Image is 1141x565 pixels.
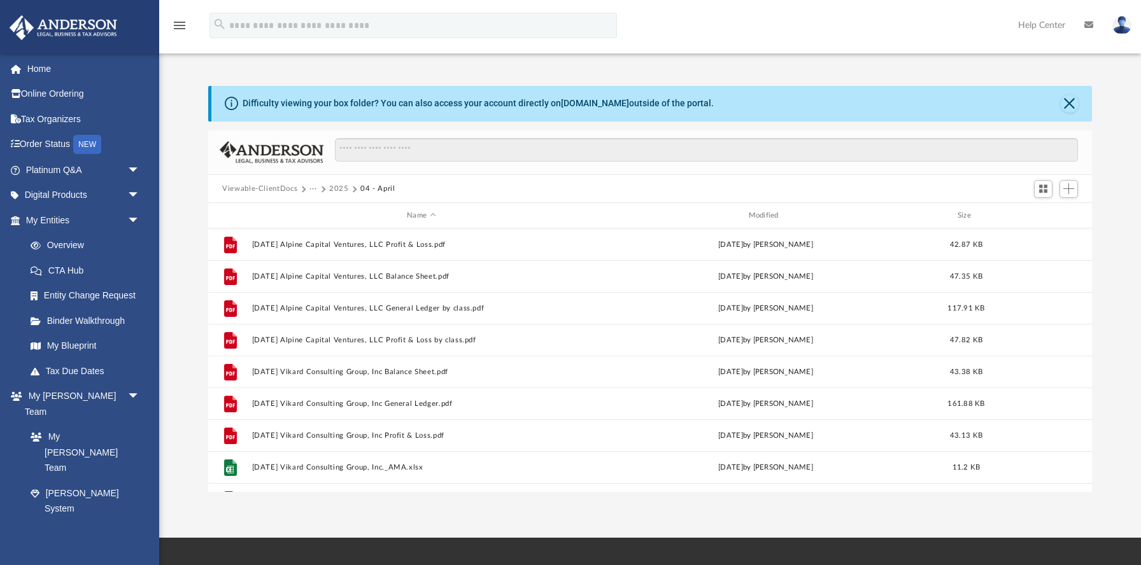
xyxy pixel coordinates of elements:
[941,210,992,221] div: Size
[561,98,629,108] a: [DOMAIN_NAME]
[947,305,984,312] span: 117.91 KB
[1112,16,1131,34] img: User Pic
[597,462,935,473] div: [DATE] by [PERSON_NAME]
[1034,180,1053,198] button: Switch to Grid View
[597,398,935,410] div: [DATE] by [PERSON_NAME]
[252,400,591,408] button: [DATE] Vikard Consulting Group, Inc General Ledger.pdf
[9,106,159,132] a: Tax Organizers
[127,207,153,234] span: arrow_drop_down
[18,258,159,283] a: CTA Hub
[950,241,982,248] span: 42.87 KB
[127,183,153,209] span: arrow_drop_down
[335,138,1078,162] input: Search files and folders
[208,228,1092,492] div: grid
[597,366,935,378] div: [DATE] by [PERSON_NAME]
[18,358,159,384] a: Tax Due Dates
[597,430,935,442] div: [DATE] by [PERSON_NAME]
[252,463,591,471] button: [DATE] Vikard Consulting Group, Inc._AMA.xlsx
[214,210,246,221] div: id
[309,183,318,195] button: ···
[950,337,982,344] span: 47.82 KB
[9,157,159,183] a: Platinum Q&Aarrow_drop_down
[953,464,981,471] span: 11.2 KB
[73,135,101,154] div: NEW
[252,210,591,221] div: Name
[243,97,714,110] div: Difficulty viewing your box folder? You can also access your account directly on outside of the p...
[997,210,1086,221] div: id
[18,283,159,309] a: Entity Change Request
[252,431,591,440] button: [DATE] Vikard Consulting Group, Inc Profit & Loss.pdf
[9,81,159,107] a: Online Ordering
[9,207,159,233] a: My Entitiesarrow_drop_down
[172,18,187,33] i: menu
[329,183,349,195] button: 2025
[18,424,146,481] a: My [PERSON_NAME] Team
[127,157,153,183] span: arrow_drop_down
[950,432,982,439] span: 43.13 KB
[9,56,159,81] a: Home
[9,132,159,158] a: Order StatusNEW
[1061,95,1079,113] button: Close
[597,303,935,314] div: [DATE] by [PERSON_NAME]
[9,183,159,208] a: Digital Productsarrow_drop_down
[252,304,591,312] button: [DATE] Alpine Capital Ventures, LLC General Ledger by class.pdf
[252,272,591,281] button: [DATE] Alpine Capital Ventures, LLC Balance Sheet.pdf
[597,271,935,282] div: [DATE] by [PERSON_NAME]
[213,17,227,31] i: search
[18,521,153,547] a: Client Referrals
[18,233,159,258] a: Overview
[950,273,982,280] span: 47.35 KB
[18,333,153,359] a: My Blueprint
[6,15,121,40] img: Anderson Advisors Platinum Portal
[252,241,591,249] button: [DATE] Alpine Capital Ventures, LLC Profit & Loss.pdf
[127,384,153,410] span: arrow_drop_down
[252,336,591,344] button: [DATE] Alpine Capital Ventures, LLC Profit & Loss by class.pdf
[18,480,153,521] a: [PERSON_NAME] System
[1059,180,1079,198] button: Add
[947,400,984,407] span: 161.88 KB
[172,24,187,33] a: menu
[252,368,591,376] button: [DATE] Vikard Consulting Group, Inc Balance Sheet.pdf
[222,183,297,195] button: Viewable-ClientDocs
[360,183,395,195] button: 04 - April
[596,210,935,221] div: Modified
[597,335,935,346] div: [DATE] by [PERSON_NAME]
[597,239,935,251] div: [DATE] by [PERSON_NAME]
[9,384,153,424] a: My [PERSON_NAME] Teamarrow_drop_down
[18,308,159,333] a: Binder Walkthrough
[950,368,982,375] span: 43.38 KB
